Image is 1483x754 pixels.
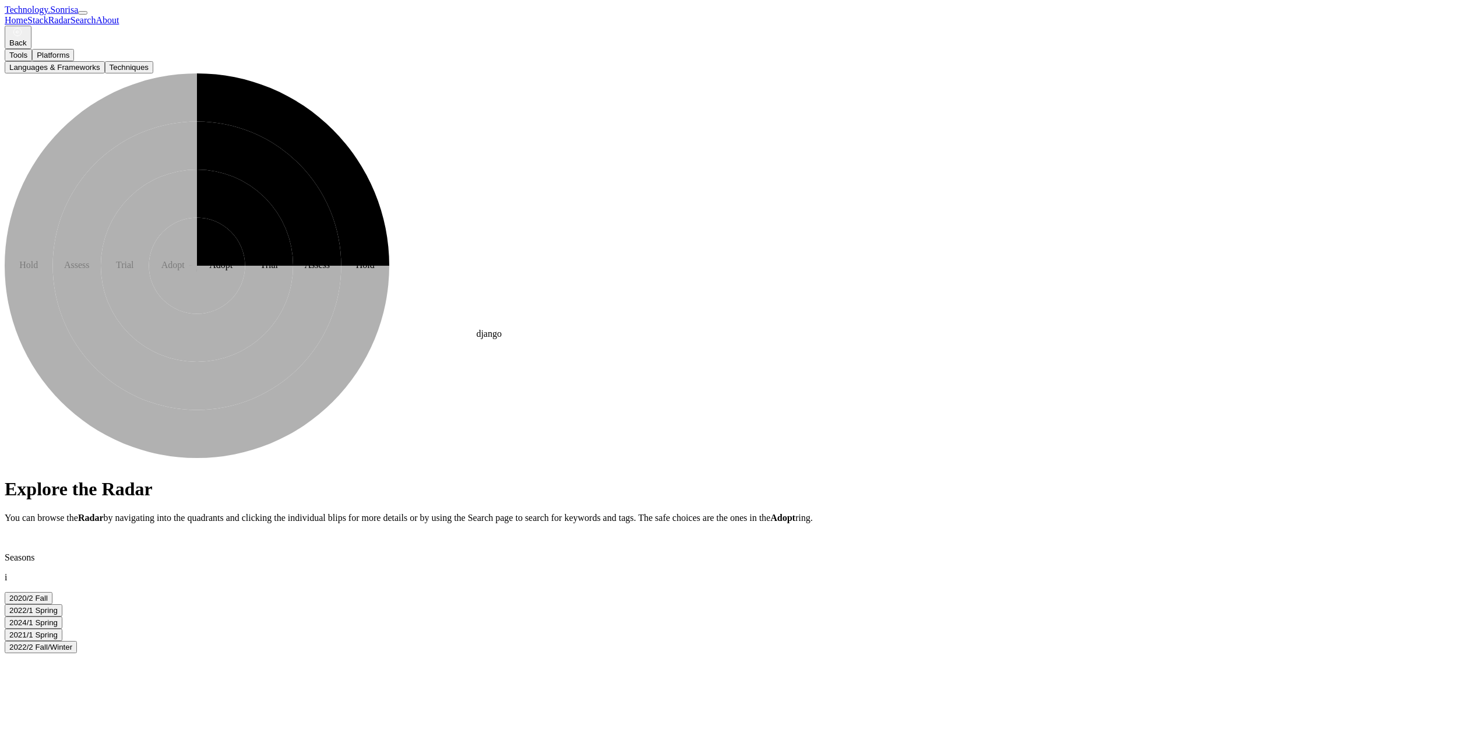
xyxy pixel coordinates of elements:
[5,478,1478,500] h1: Explore the Radar
[5,15,27,25] a: Home
[304,260,330,270] text: Assess
[5,5,78,15] a: Technology.Sonrisa
[253,224,259,231] text: 23
[219,281,221,288] text: 3
[149,201,152,207] text: 6
[236,255,239,262] text: 2
[48,15,71,25] a: Radar
[224,205,230,212] text: 15
[276,161,282,168] text: 14
[291,136,294,143] text: 4
[770,513,795,523] strong: Adopt
[5,592,52,604] button: 2020/2 Fall
[164,272,167,278] text: 2
[138,235,140,242] text: 8
[5,629,62,641] button: 2021/1 Spring
[78,11,87,15] button: Toggle navigation
[5,604,62,616] button: 2022/1 Spring
[175,141,181,147] text: 10
[133,291,139,298] text: 14
[157,305,160,312] text: 9
[5,49,32,61] button: Tools
[202,202,207,208] text: 10
[129,207,132,214] text: 3
[271,217,277,223] text: 26
[185,251,191,257] text: 28
[112,230,118,236] text: 12
[110,251,115,258] text: 25
[83,145,89,151] text: 17
[188,269,193,276] text: 10
[213,86,219,93] text: 17
[71,15,96,25] a: Search
[5,616,62,629] button: 2024/1 Spring
[182,225,185,231] text: 4
[105,61,153,73] button: Techniques
[476,329,502,339] div: django
[203,181,206,188] text: 3
[157,254,160,260] text: 9
[200,242,206,248] text: 28
[251,295,253,301] text: 2
[217,253,223,259] text: 27
[185,298,188,305] text: 6
[274,249,280,255] text: 16
[252,252,255,258] text: 1
[5,61,105,73] button: Languages & Frameworks
[165,234,168,240] text: 5
[15,288,21,294] text: 15
[132,250,138,256] text: 18
[146,356,149,362] text: 8
[205,302,207,309] text: 4
[214,246,220,253] text: 22
[330,161,336,167] text: 13
[19,260,38,270] text: Hold
[213,243,219,249] text: 20
[68,245,74,252] text: 26
[188,183,194,189] text: 30
[5,572,1478,583] p: i
[209,260,233,270] text: Adopt
[164,210,170,216] text: 11
[377,237,380,244] text: 5
[161,260,185,270] text: Adopt
[356,260,375,270] text: Hold
[246,193,252,200] text: 24
[159,188,165,194] text: 27
[224,191,230,198] text: 25
[5,513,1478,523] p: You can browse the by navigating into the quadrants and clicking the individual blips for more de...
[116,260,134,270] text: Trial
[112,340,115,347] text: 4
[107,280,112,286] text: 18
[146,369,149,376] text: 7
[147,217,153,223] text: 15
[64,260,90,270] text: Assess
[259,154,265,161] text: 18
[153,322,156,328] text: 5
[275,232,278,238] text: 6
[168,249,174,256] text: 20
[201,269,204,275] text: 1
[257,210,260,216] text: 7
[187,322,193,329] text: 11
[182,240,188,246] text: 13
[26,318,32,324] text: 17
[260,260,278,270] text: Trial
[32,49,74,61] button: Platforms
[184,283,189,289] text: 12
[170,319,172,325] text: 1
[240,227,243,233] text: 8
[5,552,1478,563] p: Seasons
[208,227,214,234] text: 19
[74,387,80,393] text: 13
[172,284,175,291] text: 3
[27,15,48,25] a: Stack
[96,15,119,25] a: About
[220,237,226,243] text: 21
[143,104,149,111] text: 21
[172,192,178,198] text: 22
[159,249,165,255] text: 19
[188,196,194,203] text: 24
[118,154,124,161] text: 23
[174,83,177,89] text: 7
